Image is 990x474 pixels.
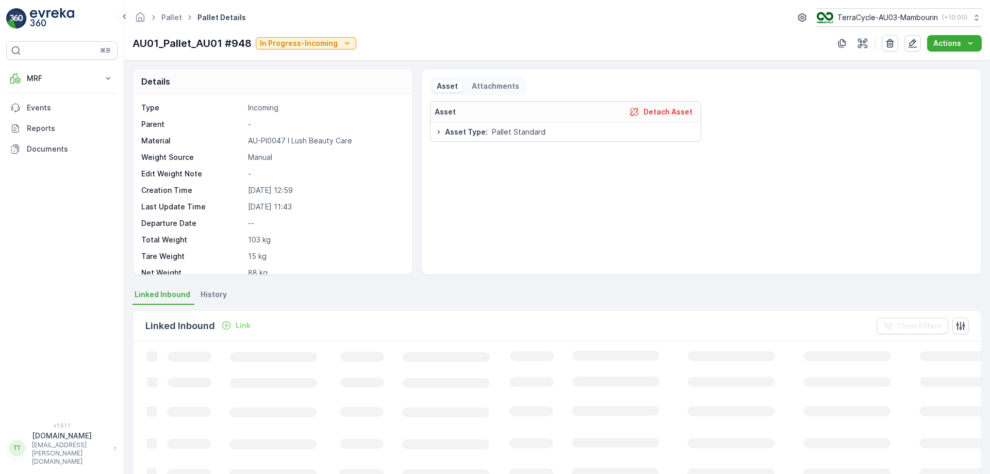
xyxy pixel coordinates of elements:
p: Total Weight [141,235,244,245]
a: Homepage [135,15,146,24]
img: logo [6,8,27,29]
p: Clear Filters [897,321,942,331]
span: Asset Type : [445,127,488,137]
a: Reports [6,118,118,139]
button: TerraCycle-AU03-Mambourin(+10:00) [817,8,982,27]
button: Link [217,319,255,332]
span: v 1.51.1 [6,422,118,429]
p: - [248,119,402,129]
p: In Progress-Incoming [260,38,338,48]
p: Details [141,75,170,88]
p: Creation Time [141,185,244,195]
p: [DATE] 11:43 [248,202,402,212]
p: [EMAIL_ADDRESS][PERSON_NAME][DOMAIN_NAME] [32,441,108,466]
p: 103 kg [248,235,402,245]
p: Link [236,320,251,331]
span: Pallet Details [195,12,248,23]
button: Detach Asset [625,106,697,118]
p: Reports [27,123,113,134]
p: Weight Source [141,152,244,162]
p: -- [248,218,402,228]
p: Last Update Time [141,202,244,212]
p: 15 kg [248,251,402,261]
button: Clear Filters [877,318,948,334]
span: Linked Inbound [135,289,190,300]
p: Documents [27,144,113,154]
img: image_D6FFc8H.png [817,12,833,23]
p: AU01_Pallet_AU01 #948 [133,36,252,51]
img: logo_light-DOdMpM7g.png [30,8,74,29]
button: Actions [927,35,982,52]
p: Tare Weight [141,251,244,261]
p: Incoming [248,103,402,113]
span: History [201,289,227,300]
p: Events [27,103,113,113]
button: TT[DOMAIN_NAME][EMAIL_ADDRESS][PERSON_NAME][DOMAIN_NAME] [6,431,118,466]
div: TT [9,440,25,456]
p: Actions [933,38,961,48]
p: MRF [27,73,97,84]
button: In Progress-Incoming [256,37,356,50]
p: [DATE] 12:59 [248,185,402,195]
p: Attachments [470,81,519,91]
a: Pallet [161,13,182,22]
p: Parent [141,119,244,129]
p: Asset [437,81,458,91]
p: Material [141,136,244,146]
p: Linked Inbound [145,319,215,333]
p: [DOMAIN_NAME] [32,431,108,441]
p: 88 kg [248,268,402,278]
p: Detach Asset [643,107,692,117]
button: MRF [6,68,118,89]
p: Net Weight [141,268,244,278]
p: TerraCycle-AU03-Mambourin [837,12,938,23]
p: ⌘B [100,46,110,55]
p: Departure Date [141,218,244,228]
p: Edit Weight Note [141,169,244,179]
span: Pallet Standard [492,127,546,137]
p: - [248,169,402,179]
p: ( +10:00 ) [942,13,967,22]
p: AU-PI0047 I Lush Beauty Care [248,136,402,146]
a: Documents [6,139,118,159]
p: Type [141,103,244,113]
p: Manual [248,152,402,162]
p: Asset [435,107,456,117]
a: Events [6,97,118,118]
